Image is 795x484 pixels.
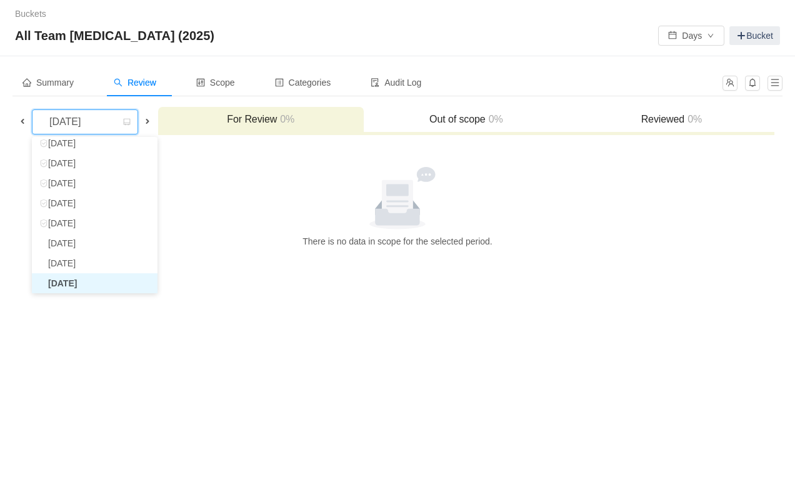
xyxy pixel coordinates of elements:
li: [DATE] [32,253,157,273]
span: 0% [277,114,294,124]
li: [DATE] [32,133,157,153]
button: icon: bell [745,76,760,91]
button: icon: menu [767,76,782,91]
li: [DATE] [32,213,157,233]
i: icon: search [114,78,122,87]
span: 0% [486,114,503,124]
span: Review [114,78,156,88]
a: Bucket [729,26,780,45]
button: icon: calendarDaysicon: down [658,26,724,46]
span: 0% [684,114,702,124]
i: icon: profile [275,78,284,87]
h3: For Review [164,113,357,126]
li: [DATE] [32,153,157,173]
li: [DATE] [32,273,157,293]
div: [DATE] [39,110,93,134]
i: icon: safety [39,159,48,168]
i: icon: control [196,78,205,87]
li: [DATE] [32,233,157,253]
li: [DATE] [32,173,157,193]
i: icon: calendar [123,118,131,127]
i: icon: safety [39,219,48,228]
i: icon: safety [39,139,48,148]
a: Buckets [15,9,46,19]
span: Audit Log [371,78,421,88]
i: icon: safety [39,179,48,188]
i: icon: home [22,78,31,87]
span: Summary [22,78,74,88]
span: Scope [196,78,235,88]
i: icon: audit [371,78,379,87]
li: [DATE] [32,193,157,213]
span: Categories [275,78,331,88]
span: All Team [MEDICAL_DATA] (2025) [15,26,222,46]
span: There is no data in scope for the selected period. [302,236,492,246]
h3: Reviewed [575,113,768,126]
h3: Out of scope [370,113,563,126]
button: icon: team [722,76,737,91]
i: icon: safety [39,199,48,208]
